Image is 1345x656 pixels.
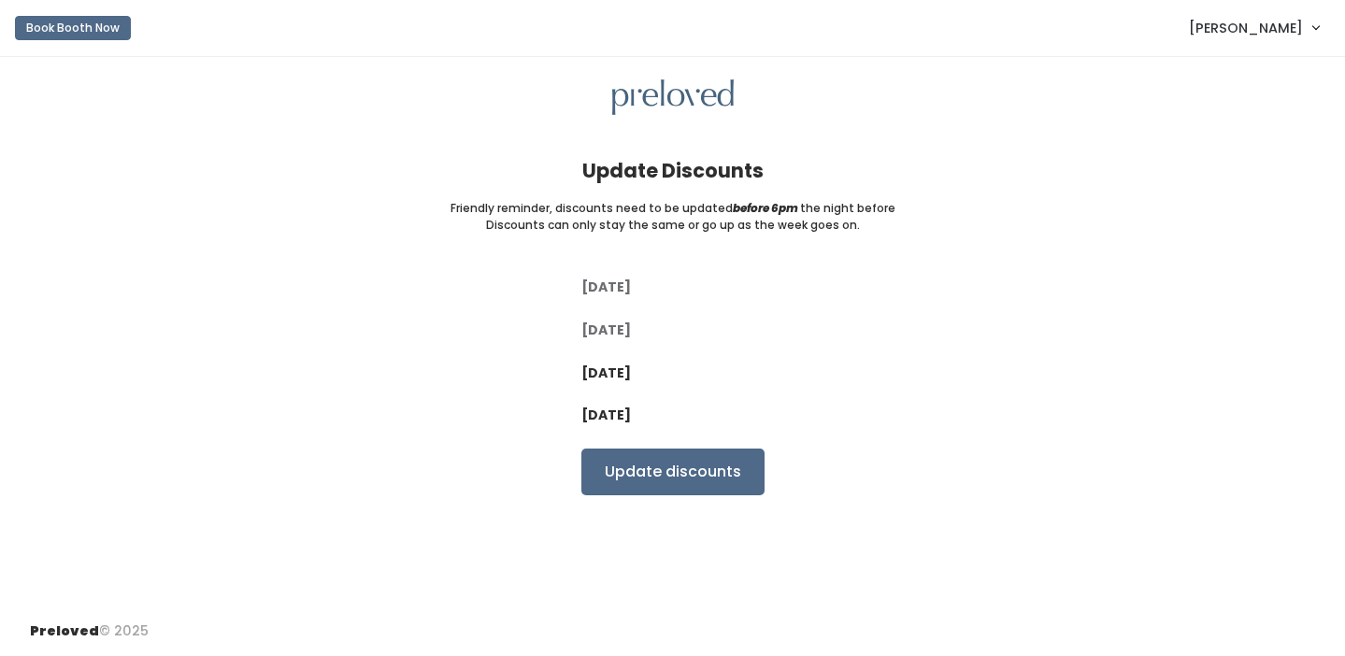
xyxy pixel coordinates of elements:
label: [DATE] [581,364,631,383]
a: Book Booth Now [15,7,131,49]
button: Book Booth Now [15,16,131,40]
img: preloved logo [612,79,734,116]
label: [DATE] [581,278,631,297]
label: [DATE] [581,321,631,340]
small: Discounts can only stay the same or go up as the week goes on. [486,217,860,234]
span: Preloved [30,621,99,640]
input: Update discounts [581,449,765,495]
small: Friendly reminder, discounts need to be updated the night before [451,200,895,217]
a: [PERSON_NAME] [1170,7,1338,48]
h4: Update Discounts [582,160,764,181]
i: before 6pm [733,200,798,216]
span: [PERSON_NAME] [1189,18,1303,38]
label: [DATE] [581,406,631,425]
div: © 2025 [30,606,149,641]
